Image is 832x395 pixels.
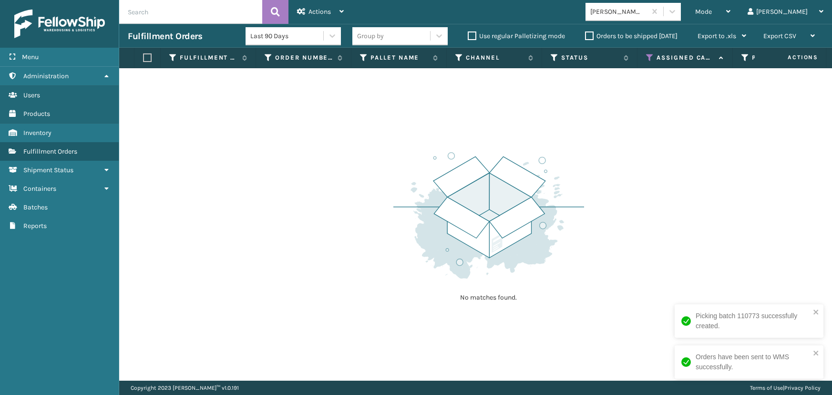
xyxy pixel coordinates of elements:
[370,53,428,62] label: Pallet Name
[23,110,50,118] span: Products
[22,53,39,61] span: Menu
[131,381,239,395] p: Copyright 2023 [PERSON_NAME]™ v 1.0.191
[585,32,678,40] label: Orders to be shipped [DATE]
[357,31,384,41] div: Group by
[813,308,820,317] button: close
[128,31,202,42] h3: Fulfillment Orders
[23,166,73,174] span: Shipment Status
[23,222,47,230] span: Reports
[813,349,820,358] button: close
[696,311,810,331] div: Picking batch 110773 successfully created.
[275,53,333,62] label: Order Number
[23,72,69,80] span: Administration
[763,32,796,40] span: Export CSV
[466,53,524,62] label: Channel
[657,53,714,62] label: Assigned Carrier Service
[250,31,324,41] div: Last 90 Days
[23,129,51,137] span: Inventory
[698,32,736,40] span: Export to .xls
[308,8,331,16] span: Actions
[23,91,40,99] span: Users
[752,53,810,62] label: Product SKU
[23,203,48,211] span: Batches
[758,50,824,65] span: Actions
[590,7,647,17] div: [PERSON_NAME] Brands
[696,352,810,372] div: Orders have been sent to WMS successfully.
[23,147,77,156] span: Fulfillment Orders
[23,185,56,193] span: Containers
[561,53,619,62] label: Status
[695,8,712,16] span: Mode
[14,10,105,38] img: logo
[468,32,565,40] label: Use regular Palletizing mode
[180,53,237,62] label: Fulfillment Order Id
